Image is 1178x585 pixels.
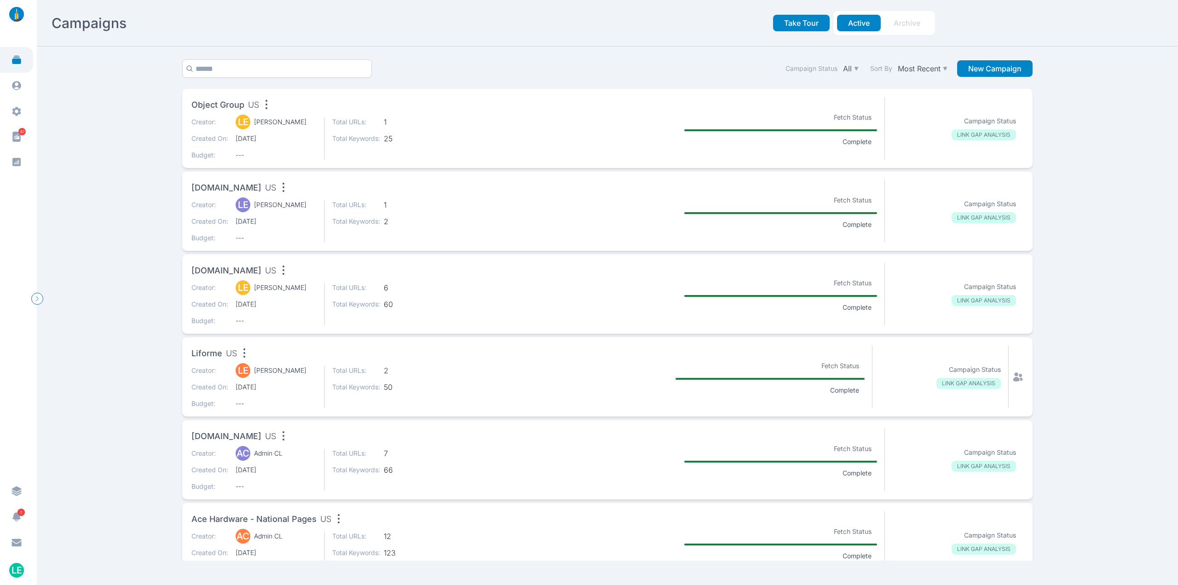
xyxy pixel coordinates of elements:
[952,212,1016,223] p: LINK GAP ANALYSIS
[254,200,306,209] p: [PERSON_NAME]
[332,532,380,541] p: Total URLs:
[236,197,250,212] div: LE
[191,382,228,392] p: Created On:
[332,117,380,127] p: Total URLs:
[837,15,881,31] button: Active
[332,200,380,209] p: Total URLs:
[254,532,283,541] p: Admin CL
[191,449,228,458] p: Creator:
[964,531,1016,540] p: Campaign Status
[841,62,861,75] button: All
[236,548,317,557] span: [DATE]
[952,544,1016,555] p: LINK GAP ANALYSIS
[191,217,228,226] p: Created On:
[236,300,317,309] span: [DATE]
[191,233,228,243] p: Budget:
[191,283,228,292] p: Creator:
[828,111,877,124] p: Fetch Status
[964,448,1016,457] p: Campaign Status
[191,366,228,375] p: Creator:
[191,316,228,325] p: Budget:
[236,115,250,129] div: LE
[191,117,228,127] p: Creator:
[332,382,380,392] p: Total Keywords:
[236,399,317,408] span: ---
[191,347,222,360] span: Liforme
[191,482,228,491] p: Budget:
[191,430,261,443] span: [DOMAIN_NAME]
[191,151,228,160] p: Budget:
[332,449,380,458] p: Total URLs:
[226,347,237,360] span: US
[384,548,432,557] span: 123
[384,134,432,143] span: 25
[837,303,877,312] p: Complete
[236,134,317,143] span: [DATE]
[332,283,380,292] p: Total URLs:
[825,386,865,395] p: Complete
[254,117,306,127] p: [PERSON_NAME]
[236,217,317,226] span: [DATE]
[843,64,852,73] p: All
[320,513,331,526] span: US
[332,134,380,143] p: Total Keywords:
[883,15,931,31] button: Archive
[236,280,250,295] div: LE
[236,363,250,378] div: LE
[265,264,276,277] span: US
[949,365,1001,374] p: Campaign Status
[773,15,830,31] button: Take Tour
[828,277,877,290] p: Fetch Status
[828,194,877,207] p: Fetch Status
[236,446,250,461] div: AC
[236,316,317,325] span: ---
[952,461,1016,472] p: LINK GAP ANALYSIS
[384,366,432,375] span: 2
[236,482,317,491] span: ---
[236,151,317,160] span: ---
[384,283,432,292] span: 6
[896,62,950,75] button: Most Recent
[191,548,228,557] p: Created On:
[236,465,317,475] span: [DATE]
[191,300,228,309] p: Created On:
[254,449,283,458] p: Admin CL
[384,382,432,392] span: 50
[837,469,877,478] p: Complete
[384,465,432,475] span: 66
[236,529,250,544] div: AC
[191,465,228,475] p: Created On:
[785,64,837,73] label: Campaign Status
[332,465,380,475] p: Total Keywords:
[265,430,276,443] span: US
[191,532,228,541] p: Creator:
[191,98,244,111] span: object group
[957,60,1033,77] button: New Campaign
[870,64,892,73] label: Sort By
[384,300,432,309] span: 60
[6,7,28,22] img: linklaunch_small.2ae18699.png
[964,199,1016,209] p: Campaign Status
[837,137,877,146] p: Complete
[898,64,941,73] p: Most Recent
[964,116,1016,126] p: Campaign Status
[191,181,261,194] span: [DOMAIN_NAME]
[191,134,228,143] p: Created On:
[248,98,259,111] span: US
[837,551,877,561] p: Complete
[837,220,877,229] p: Complete
[384,217,432,226] span: 2
[191,264,261,277] span: [DOMAIN_NAME]
[191,200,228,209] p: Creator:
[828,442,877,455] p: Fetch Status
[828,525,877,538] p: Fetch Status
[236,233,317,243] span: ---
[265,181,276,194] span: US
[936,378,1001,389] p: LINK GAP ANALYSIS
[332,217,380,226] p: Total Keywords:
[816,359,865,372] p: Fetch Status
[384,449,432,458] span: 7
[952,295,1016,306] p: LINK GAP ANALYSIS
[254,283,306,292] p: [PERSON_NAME]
